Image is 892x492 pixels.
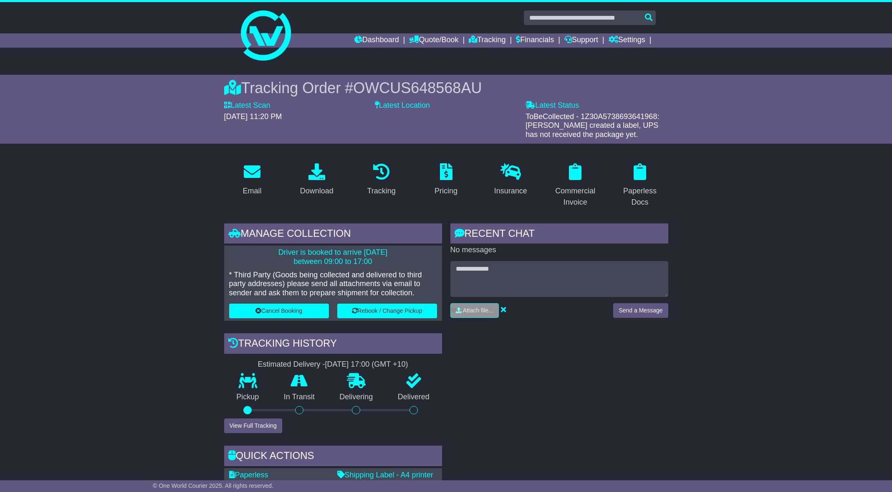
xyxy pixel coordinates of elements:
a: Dashboard [354,33,399,48]
a: Commercial Invoice [547,160,604,211]
span: [DATE] 11:20 PM [224,112,282,121]
a: Insurance [489,160,533,200]
div: Tracking Order # [224,79,668,97]
button: View Full Tracking [224,418,282,433]
div: Estimated Delivery - [224,360,442,369]
p: * Third Party (Goods being collected and delivered to third party addresses) please send all atta... [229,271,437,298]
p: Pickup [224,393,272,402]
span: ToBeCollected - 1Z30A5738693641968: [PERSON_NAME] created a label, UPS has not received the packa... [526,112,659,139]
p: In Transit [271,393,327,402]
span: © One World Courier 2025. All rights reserved. [153,482,273,489]
a: Paperless [229,471,268,479]
a: Paperless Docs [612,160,668,211]
div: [DATE] 17:00 (GMT +10) [325,360,408,369]
div: Download [300,185,334,197]
a: Support [564,33,598,48]
p: No messages [450,246,668,255]
div: Paperless Docs [617,185,663,208]
div: Tracking [367,185,395,197]
div: Quick Actions [224,446,442,468]
div: Pricing [435,185,457,197]
a: Tracking [361,160,401,200]
p: Driver is booked to arrive [DATE] between 09:00 to 17:00 [229,248,437,266]
div: Email [243,185,261,197]
a: Tracking [469,33,505,48]
label: Latest Status [526,101,579,110]
a: Financials [516,33,554,48]
div: Insurance [494,185,527,197]
span: OWCUS648568AU [353,79,482,96]
div: Tracking history [224,333,442,356]
label: Latest Location [375,101,430,110]
a: Email [237,160,267,200]
div: RECENT CHAT [450,223,668,246]
button: Rebook / Change Pickup [337,304,437,318]
div: Commercial Invoice [553,185,598,208]
button: Send a Message [613,303,668,318]
a: Quote/Book [409,33,458,48]
p: Delivered [385,393,442,402]
div: Manage collection [224,223,442,246]
a: Shipping Label - A4 printer [337,471,433,479]
label: Latest Scan [224,101,270,110]
p: Delivering [327,393,386,402]
button: Cancel Booking [229,304,329,318]
a: Pricing [429,160,463,200]
a: Settings [609,33,645,48]
a: Download [295,160,339,200]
